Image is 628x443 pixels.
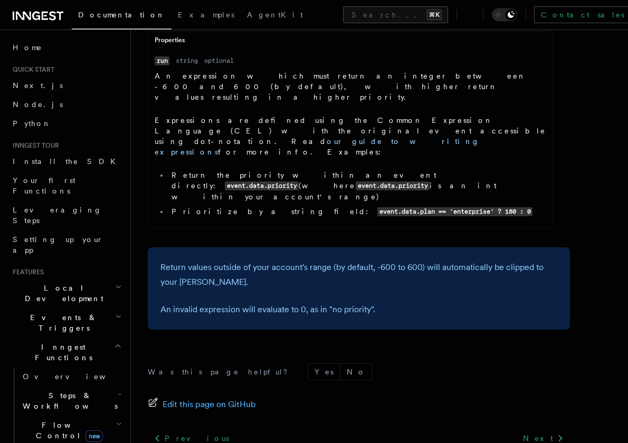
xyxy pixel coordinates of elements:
span: Node.js [13,100,63,109]
span: Local Development [8,283,115,304]
span: Features [8,268,44,276]
p: Return values outside of your account's range (by default, -600 to 600) will automatically be cli... [160,260,557,290]
span: Install the SDK [13,157,122,166]
a: Overview [18,367,124,386]
a: Edit this page on GitHub [148,397,256,412]
button: Steps & Workflows [18,386,124,416]
span: Steps & Workflows [18,390,118,411]
span: Inngest tour [8,141,59,150]
span: Your first Functions [13,176,75,195]
code: event.data.plan == 'enterprise' ? 180 : 0 [377,207,532,216]
span: Events & Triggers [8,312,115,333]
p: Expressions are defined using the Common Expression Language (CEL) with the original event access... [155,115,546,157]
code: run [155,56,169,65]
a: Install the SDK [8,152,124,171]
a: Node.js [8,95,124,114]
span: new [85,430,103,442]
a: our guide to writing expressions [155,137,480,156]
li: Prioritize by a string field: [168,206,546,217]
button: Events & Triggers [8,308,124,338]
button: Local Development [8,278,124,308]
p: Was this page helpful? [148,367,295,377]
kbd: ⌘K [427,9,442,20]
a: Setting up your app [8,230,124,259]
button: Search...⌘K [343,6,448,23]
code: event.data.priority [225,181,299,190]
span: Overview [23,372,131,381]
span: Inngest Functions [8,342,114,363]
a: Your first Functions [8,171,124,200]
button: No [340,364,372,380]
span: Setting up your app [13,235,103,254]
dd: string [176,56,198,65]
span: Flow Control [18,420,116,441]
a: Leveraging Steps [8,200,124,230]
span: AgentKit [247,11,303,19]
li: Return the priority within an event directly: (where is an int within your account's range) [168,170,546,202]
code: event.data.priority [356,181,430,190]
a: Examples [172,3,241,28]
p: An invalid expression will evaluate to 0, as in "no priority". [160,302,557,317]
span: Next.js [13,81,63,90]
span: Examples [178,11,234,19]
span: Leveraging Steps [13,206,102,225]
span: Documentation [78,11,165,19]
button: Inngest Functions [8,338,124,367]
span: Quick start [8,65,54,74]
a: Home [8,38,124,57]
button: Yes [308,364,340,380]
span: Edit this page on GitHub [163,397,256,412]
a: Next.js [8,76,124,95]
dd: optional [204,56,234,65]
span: Home [13,42,42,53]
span: Python [13,119,51,128]
a: AgentKit [241,3,309,28]
div: Properties [148,36,553,49]
button: Toggle dark mode [492,8,517,21]
p: An expression which must return an integer between -600 and 600 (by default), with higher return ... [155,71,546,102]
a: Python [8,114,124,133]
a: Documentation [72,3,172,30]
